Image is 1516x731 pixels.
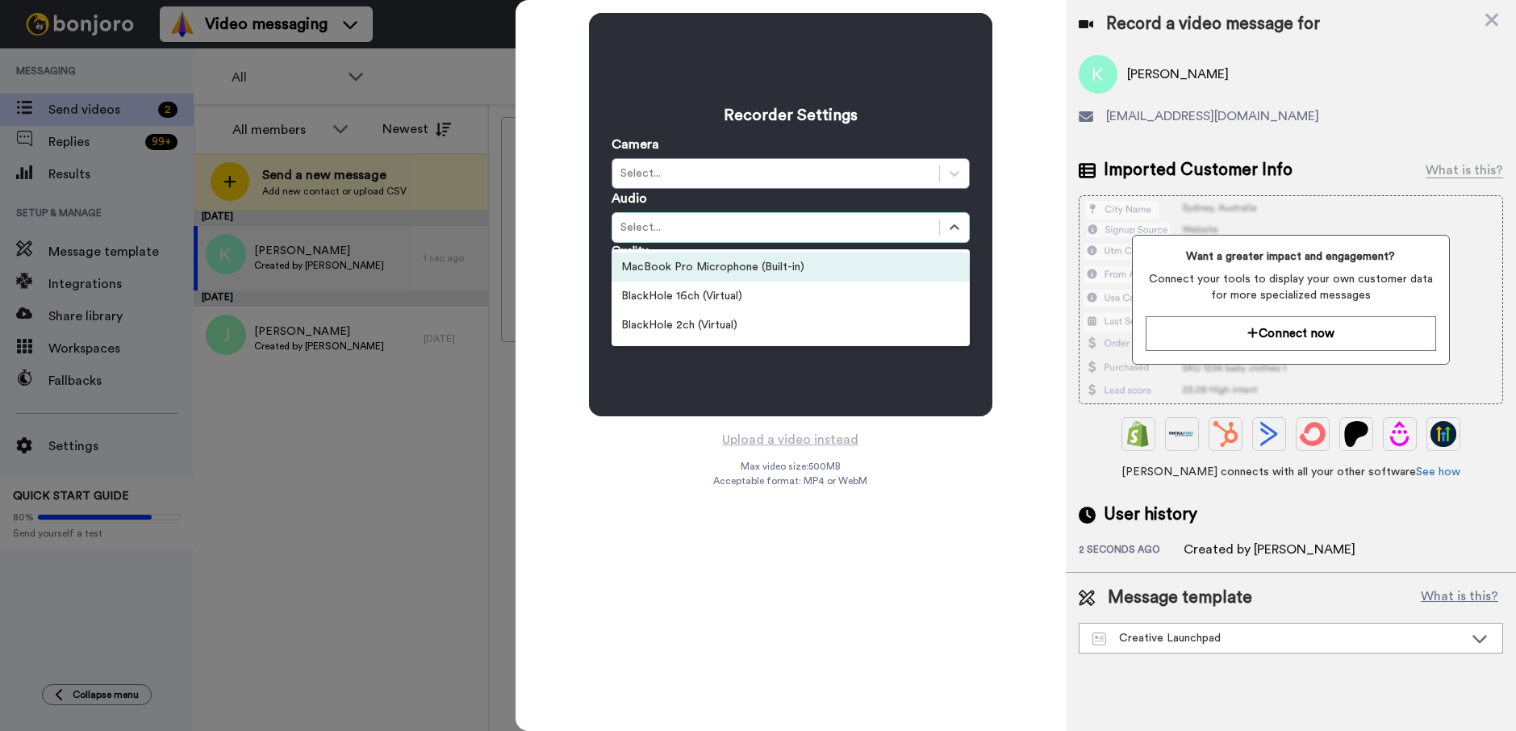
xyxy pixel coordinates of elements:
[1416,466,1460,478] a: See how
[612,104,970,127] h3: Recorder Settings
[1343,421,1369,447] img: Patreon
[612,340,970,369] div: Microsoft Teams Audio Device (Virtual)
[1079,543,1184,559] div: 2 seconds ago
[1092,630,1464,646] div: Creative Launchpad
[1108,586,1252,610] span: Message template
[1146,316,1436,351] button: Connect now
[1104,503,1197,527] span: User history
[620,165,931,182] div: Select...
[612,189,647,208] label: Audio
[1079,464,1503,480] span: [PERSON_NAME] connects with all your other software
[741,460,841,473] span: Max video size: 500 MB
[1126,421,1151,447] img: Shopify
[1416,586,1503,610] button: What is this?
[612,243,648,259] label: Quality
[620,219,931,236] div: Select...
[713,474,867,487] span: Acceptable format: MP4 or WebM
[1106,107,1319,126] span: [EMAIL_ADDRESS][DOMAIN_NAME]
[1104,158,1293,182] span: Imported Customer Info
[1146,249,1436,265] span: Want a greater impact and engagement?
[612,253,970,282] div: MacBook Pro Microphone (Built-in)
[1426,161,1503,180] div: What is this?
[612,282,970,311] div: BlackHole 16ch (Virtual)
[1146,271,1436,303] span: Connect your tools to display your own customer data for more specialized messages
[1169,421,1195,447] img: Ontraport
[1213,421,1238,447] img: Hubspot
[1092,633,1106,645] img: Message-temps.svg
[1300,421,1326,447] img: ConvertKit
[1256,421,1282,447] img: ActiveCampaign
[612,135,659,154] label: Camera
[1184,540,1355,559] div: Created by [PERSON_NAME]
[1430,421,1456,447] img: GoHighLevel
[1387,421,1413,447] img: Drip
[717,429,863,450] button: Upload a video instead
[612,311,970,340] div: BlackHole 2ch (Virtual)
